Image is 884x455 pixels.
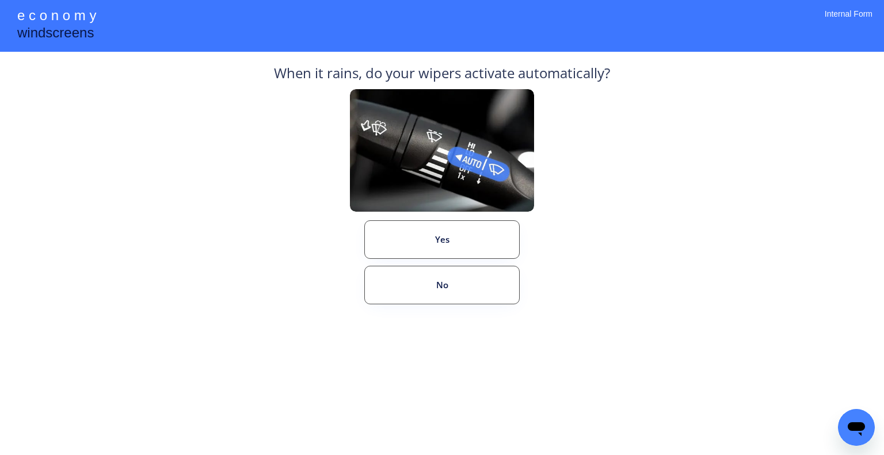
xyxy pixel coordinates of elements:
button: No [364,266,520,304]
div: windscreens [17,23,94,45]
iframe: Button to launch messaging window [838,409,875,446]
div: e c o n o m y [17,6,96,28]
button: Yes [364,220,520,259]
img: Rain%20Sensor%20Example.png [350,89,534,212]
div: When it rains, do your wipers activate automatically? [274,63,610,89]
div: Internal Form [825,9,872,35]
